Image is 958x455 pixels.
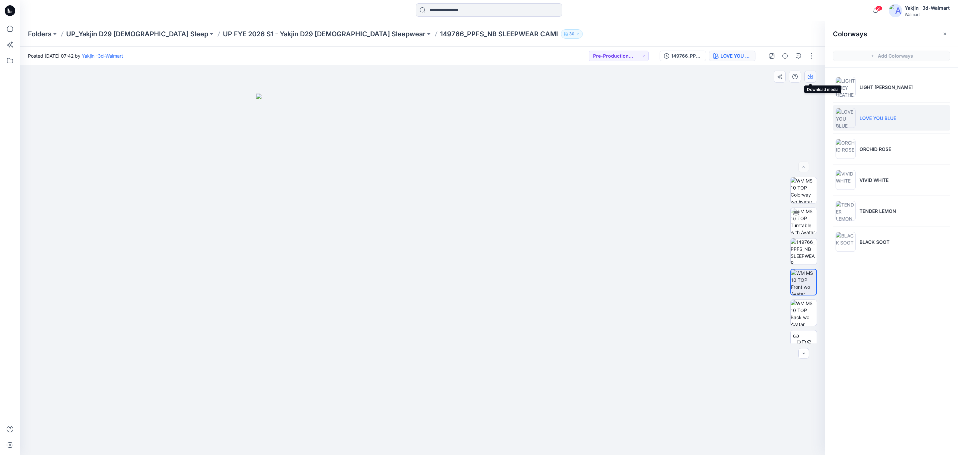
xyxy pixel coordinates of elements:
[791,269,816,295] img: WM MS 10 TOP Front wo Avatar
[28,52,123,59] span: Posted [DATE] 07:42 by
[440,29,558,39] p: 149766_PPFS_NB SLEEPWEAR CAMI
[28,29,52,39] a: Folders
[791,177,817,203] img: WM MS 10 TOP Colorway wo Avatar
[791,238,817,264] img: 149766_PPFS_NB SLEEPWEAR CAMI_LOVE YOU BLUE_Inspo image-009
[860,115,896,122] p: LOVE YOU BLUE
[833,30,867,38] h2: Colorways
[875,6,882,11] span: 51
[66,29,208,39] a: UP_Yakjin D29 [DEMOGRAPHIC_DATA] Sleep
[791,208,817,234] img: WM MS 10 TOP Turntable with Avatar
[256,94,589,455] img: eyJhbGciOiJIUzI1NiIsImtpZCI6IjAiLCJzbHQiOiJzZXMiLCJ0eXAiOiJKV1QifQ.eyJkYXRhIjp7InR5cGUiOiJzdG9yYW...
[671,52,702,60] div: 149766_PPFS_NB SLEEPWEAR CAMI
[836,201,856,221] img: TENDER LEMON
[889,4,902,17] img: avatar
[791,300,817,326] img: WM MS 10 TOP Back wo Avatar
[860,177,888,184] p: VIVID WHITE
[860,146,891,153] p: ORCHID ROSE
[223,29,425,39] a: UP FYE 2026 S1 - Yakjin D29 [DEMOGRAPHIC_DATA] Sleepwear
[720,52,751,60] div: LOVE YOU BLUE
[860,208,896,215] p: TENDER LEMON
[905,4,950,12] div: Yakjin -3d-Walmart
[860,84,913,91] p: LIGHT [PERSON_NAME]
[569,30,574,38] p: 30
[780,51,790,61] button: Details
[796,337,812,349] span: PDS
[709,51,755,61] button: LOVE YOU BLUE
[836,232,856,252] img: BLACK SOOT
[836,170,856,190] img: VIVID WHITE
[860,238,889,245] p: BLACK SOOT
[836,139,856,159] img: ORCHID ROSE
[836,108,856,128] img: LOVE YOU BLUE
[561,29,583,39] button: 30
[82,53,123,59] a: Yakjin -3d-Walmart
[660,51,706,61] button: 149766_PPFS_NB SLEEPWEAR CAMI
[905,12,950,17] div: Walmart
[836,77,856,97] img: LIGHT GREY HEATHER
